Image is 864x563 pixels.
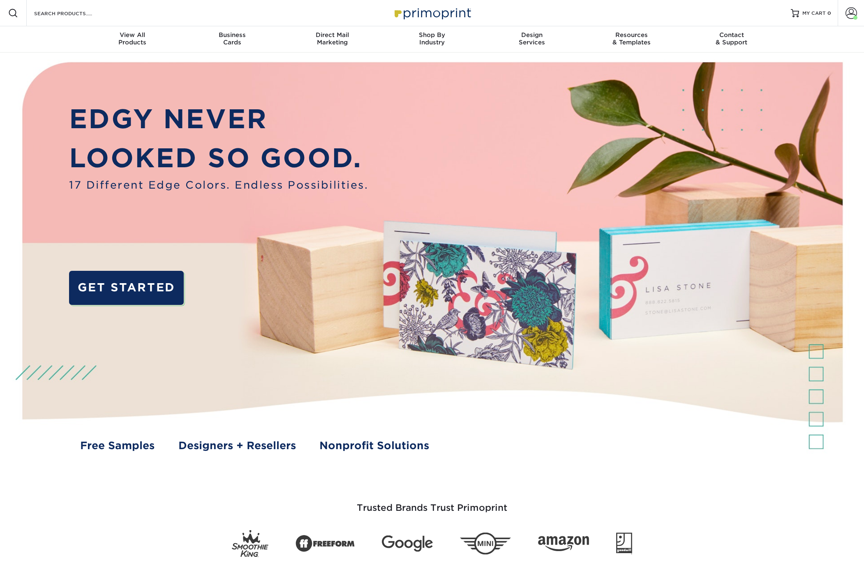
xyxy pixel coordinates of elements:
a: View AllProducts [83,26,183,53]
img: Amazon [538,536,589,551]
div: Products [83,31,183,46]
input: SEARCH PRODUCTS..... [33,8,113,18]
img: Smoothie King [232,530,268,557]
div: & Templates [582,31,681,46]
span: Design [482,31,582,39]
a: Direct MailMarketing [282,26,382,53]
p: EDGY NEVER [69,99,368,138]
span: Resources [582,31,681,39]
img: Goodwill [616,533,632,555]
a: DesignServices [482,26,582,53]
a: GET STARTED [69,271,184,305]
a: Resources& Templates [582,26,681,53]
p: LOOKED SO GOOD. [69,138,368,178]
span: 17 Different Edge Colors. Endless Possibilities. [69,178,368,193]
img: Primoprint [391,4,473,22]
div: Industry [382,31,482,46]
span: Business [183,31,282,39]
img: Mini [460,532,511,555]
a: BusinessCards [183,26,282,53]
div: & Support [681,31,781,46]
a: Shop ByIndustry [382,26,482,53]
h3: Trusted Brands Trust Primoprint [192,483,672,523]
span: Shop By [382,31,482,39]
img: Freeform [296,531,355,557]
span: Direct Mail [282,31,382,39]
div: Cards [183,31,282,46]
a: Designers + Resellers [178,438,296,454]
span: View All [83,31,183,39]
div: Marketing [282,31,382,46]
span: 0 [827,10,831,16]
span: Contact [681,31,781,39]
a: Free Samples [80,438,155,454]
a: Nonprofit Solutions [319,438,429,454]
img: Google [382,535,433,552]
div: Services [482,31,582,46]
a: Contact& Support [681,26,781,53]
span: MY CART [802,10,826,17]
